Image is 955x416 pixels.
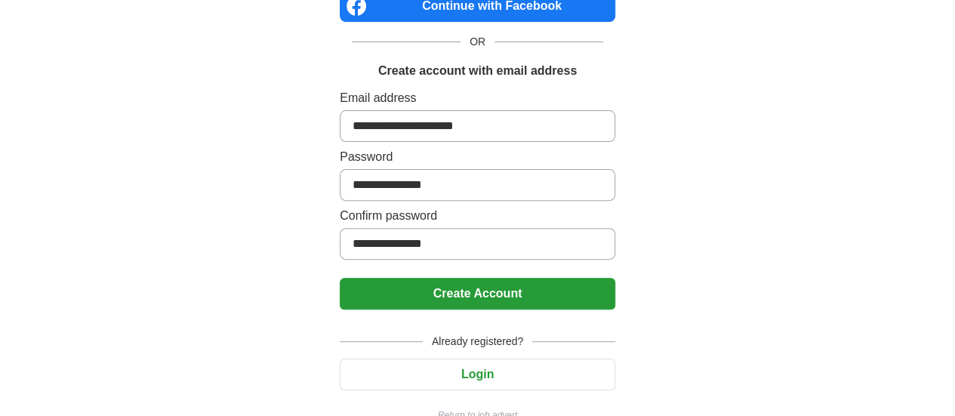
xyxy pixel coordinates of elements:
button: Create Account [340,278,615,310]
label: Email address [340,89,615,107]
a: Login [340,368,615,381]
h1: Create account with email address [378,62,577,80]
button: Login [340,359,615,390]
span: OR [461,34,494,50]
span: Already registered? [423,334,532,350]
label: Password [340,148,615,166]
label: Confirm password [340,207,615,225]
